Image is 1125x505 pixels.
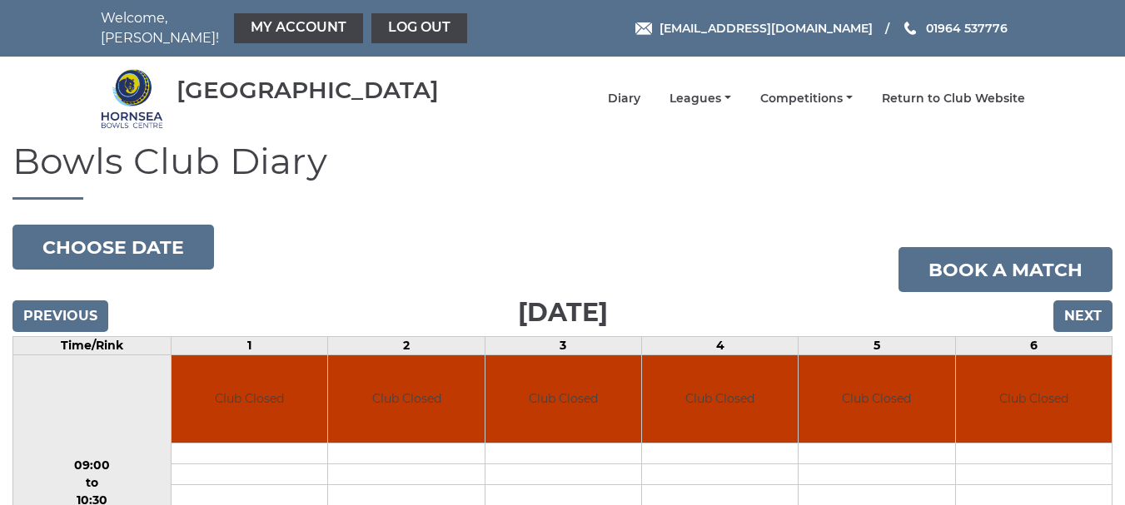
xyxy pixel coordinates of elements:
input: Previous [12,300,108,332]
td: Club Closed [172,355,327,443]
td: Club Closed [485,355,641,443]
a: Leagues [670,91,731,106]
td: 1 [172,337,328,355]
img: Email [635,22,652,35]
td: 2 [328,337,485,355]
a: Book a match [899,247,1113,292]
td: Club Closed [799,355,954,443]
span: [EMAIL_ADDRESS][DOMAIN_NAME] [660,21,873,36]
a: Email [EMAIL_ADDRESS][DOMAIN_NAME] [635,19,873,37]
a: Log out [371,13,467,43]
td: 3 [485,337,641,355]
button: Choose date [12,225,214,270]
a: Competitions [760,91,853,106]
span: 01964 537776 [926,21,1008,36]
td: Club Closed [328,355,484,443]
input: Next [1053,300,1113,332]
a: Diary [608,91,640,106]
td: 5 [799,337,955,355]
td: 4 [642,337,799,355]
a: Phone us 01964 537776 [902,19,1008,37]
td: Club Closed [956,355,1112,443]
div: [GEOGRAPHIC_DATA] [177,77,439,103]
td: Club Closed [642,355,798,443]
td: Time/Rink [13,337,172,355]
td: 6 [955,337,1112,355]
a: Return to Club Website [882,91,1025,106]
nav: Welcome, [PERSON_NAME]! [101,8,471,48]
a: My Account [234,13,363,43]
img: Phone us [904,22,916,35]
img: Hornsea Bowls Centre [101,67,163,130]
h1: Bowls Club Diary [12,141,1113,200]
